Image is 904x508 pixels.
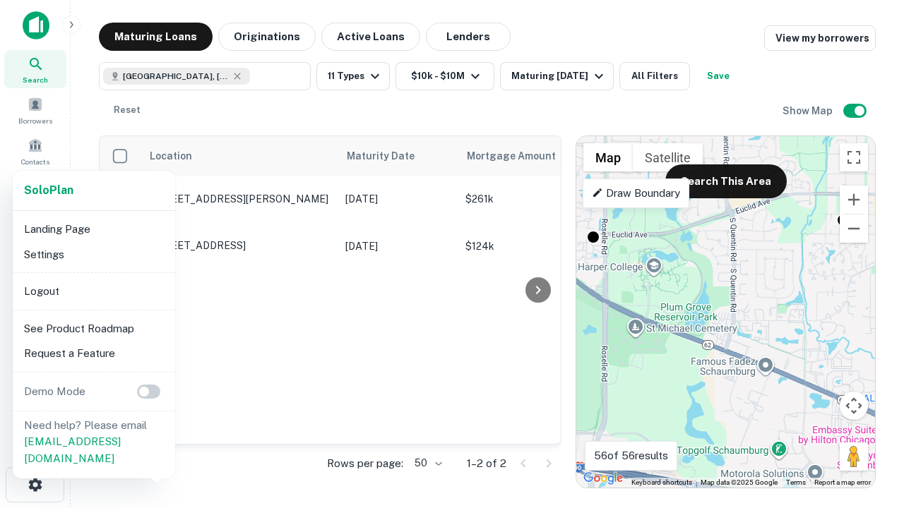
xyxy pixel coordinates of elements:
[18,242,169,267] li: Settings
[24,435,121,464] a: [EMAIL_ADDRESS][DOMAIN_NAME]
[24,183,73,197] strong: Solo Plan
[24,182,73,199] a: SoloPlan
[24,417,164,467] p: Need help? Please email
[18,341,169,366] li: Request a Feature
[18,217,169,242] li: Landing Page
[18,279,169,304] li: Logout
[833,395,904,463] iframe: Chat Widget
[18,383,91,400] p: Demo Mode
[18,316,169,341] li: See Product Roadmap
